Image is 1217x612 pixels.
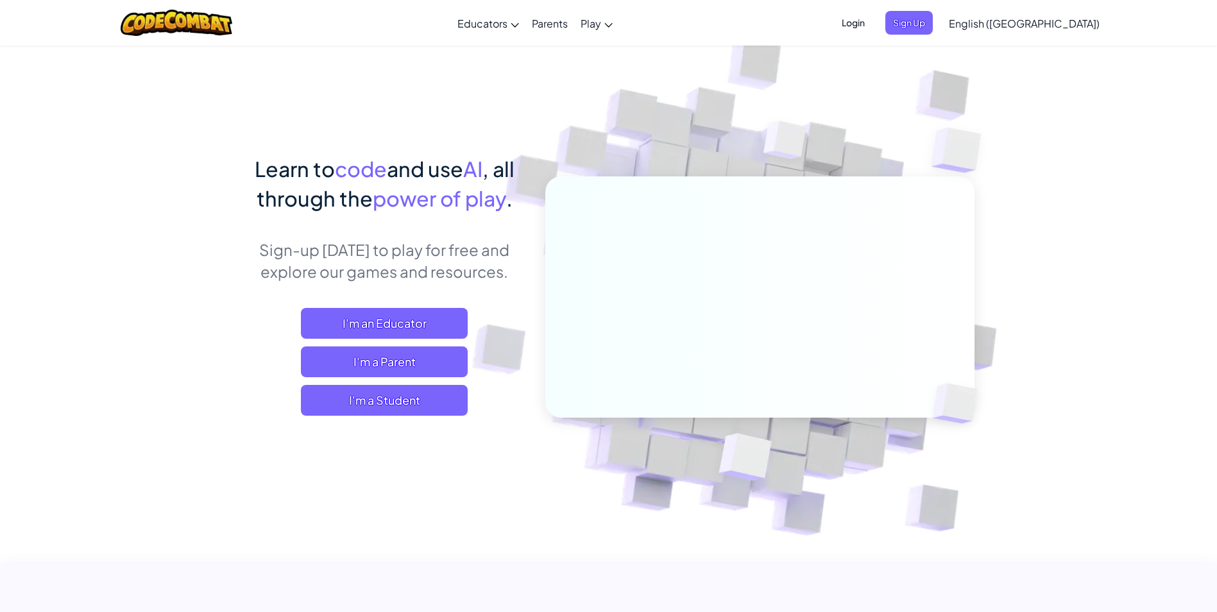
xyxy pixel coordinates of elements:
[739,96,831,191] img: Overlap cubes
[387,156,463,182] span: and use
[301,385,468,416] button: I'm a Student
[525,6,574,40] a: Parents
[574,6,619,40] a: Play
[301,346,468,377] a: I'm a Parent
[942,6,1106,40] a: English ([GEOGRAPHIC_DATA])
[463,156,482,182] span: AI
[451,6,525,40] a: Educators
[301,308,468,339] a: I'm an Educator
[243,239,526,282] p: Sign-up [DATE] to play for free and explore our games and resources.
[457,17,507,30] span: Educators
[906,96,1017,205] img: Overlap cubes
[834,11,872,35] button: Login
[885,11,933,35] button: Sign Up
[255,156,335,182] span: Learn to
[121,10,233,36] img: CodeCombat logo
[335,156,387,182] span: code
[581,17,601,30] span: Play
[373,185,506,211] span: power of play
[687,406,802,513] img: Overlap cubes
[506,185,513,211] span: .
[949,17,1100,30] span: English ([GEOGRAPHIC_DATA])
[911,357,1007,450] img: Overlap cubes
